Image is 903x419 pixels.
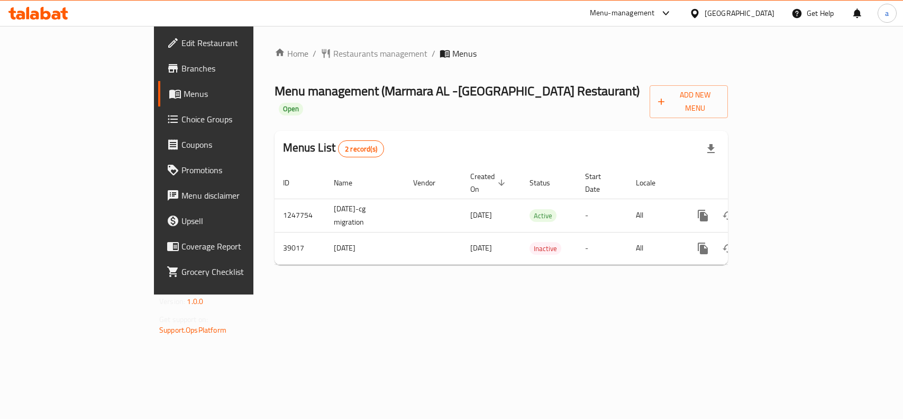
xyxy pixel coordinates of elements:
[716,236,741,261] button: Change Status
[158,208,305,234] a: Upsell
[885,7,889,19] span: a
[181,164,296,176] span: Promotions
[682,167,800,199] th: Actions
[158,183,305,208] a: Menu disclaimer
[159,295,185,308] span: Version:
[283,140,384,157] h2: Menus List
[181,37,296,49] span: Edit Restaurant
[181,113,296,126] span: Choice Groups
[470,208,492,222] span: [DATE]
[283,176,303,189] span: ID
[585,170,615,195] span: Start Date
[432,47,435,60] li: /
[658,88,719,115] span: Add New Menu
[313,47,316,60] li: /
[321,47,427,60] a: Restaurants management
[181,265,296,278] span: Grocery Checklist
[530,243,561,255] span: Inactive
[181,189,296,202] span: Menu disclaimer
[158,81,305,106] a: Menus
[181,215,296,227] span: Upsell
[690,203,716,228] button: more
[530,209,557,222] div: Active
[181,240,296,253] span: Coverage Report
[530,210,557,222] span: Active
[158,56,305,81] a: Branches
[158,106,305,132] a: Choice Groups
[650,85,728,118] button: Add New Menu
[577,232,627,264] td: -
[158,30,305,56] a: Edit Restaurant
[338,140,384,157] div: Total records count
[158,132,305,157] a: Coupons
[716,203,741,228] button: Change Status
[187,295,203,308] span: 1.0.0
[158,259,305,284] a: Grocery Checklist
[590,7,655,20] div: Menu-management
[181,138,296,151] span: Coupons
[470,170,508,195] span: Created On
[413,176,449,189] span: Vendor
[690,236,716,261] button: more
[275,167,800,265] table: enhanced table
[698,136,724,162] div: Export file
[334,176,366,189] span: Name
[275,47,728,60] nav: breadcrumb
[577,199,627,232] td: -
[325,199,405,232] td: [DATE]-cg migration
[158,234,305,259] a: Coverage Report
[181,62,296,75] span: Branches
[636,176,669,189] span: Locale
[470,241,492,255] span: [DATE]
[275,79,640,103] span: Menu management ( Marmara AL -[GEOGRAPHIC_DATA] Restaurant )
[452,47,477,60] span: Menus
[158,157,305,183] a: Promotions
[159,323,226,337] a: Support.OpsPlatform
[705,7,774,19] div: [GEOGRAPHIC_DATA]
[627,199,682,232] td: All
[159,313,208,326] span: Get support on:
[184,87,296,100] span: Menus
[530,176,564,189] span: Status
[627,232,682,264] td: All
[325,232,405,264] td: [DATE]
[339,144,384,154] span: 2 record(s)
[333,47,427,60] span: Restaurants management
